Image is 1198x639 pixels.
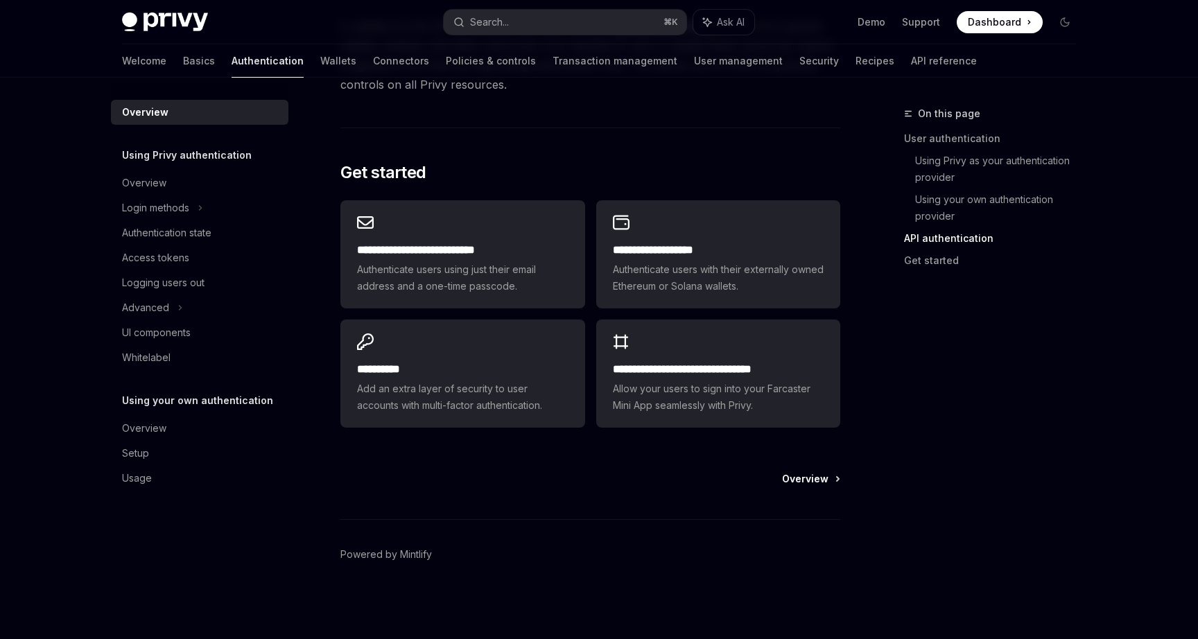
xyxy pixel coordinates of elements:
a: UI components [111,320,288,345]
span: Ask AI [717,15,745,29]
span: Authenticate users using just their email address and a one-time passcode. [357,261,568,295]
a: **** **** **** ****Authenticate users with their externally owned Ethereum or Solana wallets. [596,200,840,308]
span: Overview [782,472,828,486]
span: On this page [918,105,980,122]
button: Toggle dark mode [1054,11,1076,33]
div: Login methods [122,200,189,216]
div: Setup [122,445,149,462]
span: ⌘ K [663,17,678,28]
div: Usage [122,470,152,487]
a: Overview [782,472,839,486]
a: Logging users out [111,270,288,295]
h5: Using your own authentication [122,392,273,409]
a: Setup [111,441,288,466]
a: Policies & controls [446,44,536,78]
div: Authentication state [122,225,211,241]
span: Add an extra layer of security to user accounts with multi-factor authentication. [357,380,568,414]
a: Demo [858,15,885,29]
a: Whitelabel [111,345,288,370]
h5: Using Privy authentication [122,147,252,164]
a: Using Privy as your authentication provider [915,150,1087,189]
div: Whitelabel [122,349,171,366]
div: Overview [122,175,166,191]
a: API authentication [904,227,1087,250]
a: Overview [111,416,288,441]
a: Overview [111,100,288,125]
a: Get started [904,250,1087,272]
a: Recipes [856,44,894,78]
div: Advanced [122,299,169,316]
img: dark logo [122,12,208,32]
a: User management [694,44,783,78]
div: UI components [122,324,191,341]
a: Wallets [320,44,356,78]
span: Dashboard [968,15,1021,29]
div: Logging users out [122,274,205,291]
button: Search...⌘K [444,10,686,35]
a: **** *****Add an extra layer of security to user accounts with multi-factor authentication. [340,319,584,428]
span: Get started [340,161,426,184]
a: Usage [111,466,288,491]
div: Search... [470,14,509,30]
a: Authentication [232,44,304,78]
span: Authenticate users with their externally owned Ethereum or Solana wallets. [613,261,824,295]
span: Allow your users to sign into your Farcaster Mini App seamlessly with Privy. [613,380,824,414]
div: Overview [122,420,166,437]
a: API reference [911,44,977,78]
a: Support [902,15,940,29]
a: Connectors [373,44,429,78]
a: Security [799,44,839,78]
a: Basics [183,44,215,78]
a: Overview [111,170,288,195]
a: Access tokens [111,245,288,270]
a: Powered by Mintlify [340,548,432,561]
a: User authentication [904,128,1087,150]
div: Overview [122,104,168,121]
a: Transaction management [553,44,677,78]
a: Authentication state [111,220,288,245]
button: Ask AI [693,10,754,35]
a: Using your own authentication provider [915,189,1087,227]
a: Welcome [122,44,166,78]
div: Access tokens [122,250,189,266]
a: Dashboard [957,11,1043,33]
